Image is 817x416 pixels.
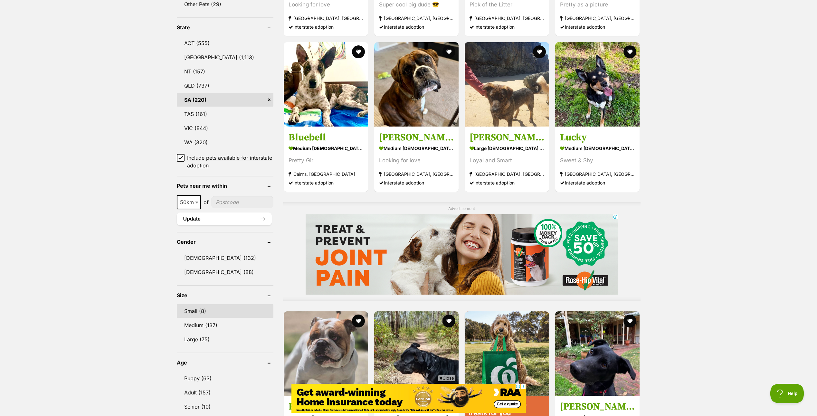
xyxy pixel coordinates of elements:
[177,154,273,169] a: Include pets available for interstate adoption
[470,131,544,144] h3: [PERSON_NAME]
[177,360,273,365] header: Age
[560,14,635,23] strong: [GEOGRAPHIC_DATA], [GEOGRAPHIC_DATA]
[465,127,549,192] a: [PERSON_NAME] large [DEMOGRAPHIC_DATA] Dog Loyal and Smart [GEOGRAPHIC_DATA], [GEOGRAPHIC_DATA] I...
[289,400,363,412] h3: Bear
[177,107,273,121] a: TAS (161)
[289,170,363,178] strong: Cairns, [GEOGRAPHIC_DATA]
[560,178,635,187] div: Interstate adoption
[289,0,363,9] div: Looking for love
[438,375,455,381] span: Close
[560,23,635,31] div: Interstate adoption
[289,131,363,144] h3: Bluebell
[770,384,804,403] iframe: Help Scout Beacon - Open
[283,202,641,301] div: Advertisement
[289,144,363,153] strong: medium [DEMOGRAPHIC_DATA] Dog
[177,195,201,209] span: 50km
[289,156,363,165] div: Pretty Girl
[374,311,459,396] img: Toby Lee - Mastiff Dog
[560,131,635,144] h3: Lucky
[470,178,544,187] div: Interstate adoption
[177,183,273,189] header: Pets near me within
[560,170,635,178] strong: [GEOGRAPHIC_DATA], [GEOGRAPHIC_DATA]
[470,170,544,178] strong: [GEOGRAPHIC_DATA], [GEOGRAPHIC_DATA]
[442,45,455,58] button: favourite
[177,136,273,149] a: WA (320)
[560,156,635,165] div: Sweet & Shy
[177,265,273,279] a: [DEMOGRAPHIC_DATA] (88)
[560,0,635,9] div: Pretty as a picture
[177,36,273,50] a: ACT (555)
[555,42,640,127] img: Lucky - Australian Kelpie Dog
[374,42,459,127] img: Odie - Boxer Dog
[555,311,640,396] img: Nash - Australian Kelpie Dog
[177,292,273,298] header: Size
[379,23,454,31] div: Interstate adoption
[624,45,637,58] button: favourite
[352,45,365,58] button: favourite
[291,384,526,413] iframe: Advertisement
[379,14,454,23] strong: [GEOGRAPHIC_DATA], [GEOGRAPHIC_DATA]
[177,24,273,30] header: State
[555,127,640,192] a: Lucky medium [DEMOGRAPHIC_DATA] Dog Sweet & Shy [GEOGRAPHIC_DATA], [GEOGRAPHIC_DATA] Interstate a...
[1,1,6,6] img: consumer-privacy-logo.png
[177,51,273,64] a: [GEOGRAPHIC_DATA] (1,113)
[379,156,454,165] div: Looking for love
[177,400,273,413] a: Senior (10)
[187,154,273,169] span: Include pets available for interstate adoption
[289,23,363,31] div: Interstate adoption
[470,156,544,165] div: Loyal and Smart
[177,121,273,135] a: VIC (844)
[379,170,454,178] strong: [GEOGRAPHIC_DATA], [GEOGRAPHIC_DATA]
[470,14,544,23] strong: [GEOGRAPHIC_DATA], [GEOGRAPHIC_DATA]
[177,333,273,346] a: Large (75)
[379,131,454,144] h3: [PERSON_NAME]
[470,23,544,31] div: Interstate adoption
[374,127,459,192] a: [PERSON_NAME] medium [DEMOGRAPHIC_DATA] Dog Looking for love [GEOGRAPHIC_DATA], [GEOGRAPHIC_DATA]...
[177,239,273,245] header: Gender
[177,304,273,318] a: Small (8)
[177,65,273,78] a: NT (157)
[379,144,454,153] strong: medium [DEMOGRAPHIC_DATA] Dog
[379,178,454,187] div: Interstate adoption
[289,178,363,187] div: Interstate adoption
[177,93,273,107] a: SA (220)
[177,213,272,225] button: Update
[560,400,635,412] h3: [PERSON_NAME]
[470,0,544,9] div: Pick of the Litter
[177,386,273,399] a: Adult (157)
[204,198,209,206] span: of
[306,214,618,295] iframe: Advertisement
[177,372,273,385] a: Puppy (63)
[211,196,273,208] input: postcode
[177,251,273,265] a: [DEMOGRAPHIC_DATA] (132)
[284,311,368,396] img: Bear - British Bulldog
[624,315,637,327] button: favourite
[560,144,635,153] strong: medium [DEMOGRAPHIC_DATA] Dog
[177,318,273,332] a: Medium (137)
[177,79,273,92] a: QLD (737)
[379,0,454,9] div: Super cool big dude 😎
[470,144,544,153] strong: large [DEMOGRAPHIC_DATA] Dog
[289,14,363,23] strong: [GEOGRAPHIC_DATA], [GEOGRAPHIC_DATA]
[533,45,546,58] button: favourite
[352,315,365,327] button: favourite
[284,42,368,127] img: Bluebell - Australian Cattle Dog
[442,315,455,327] button: favourite
[284,127,368,192] a: Bluebell medium [DEMOGRAPHIC_DATA] Dog Pretty Girl Cairns, [GEOGRAPHIC_DATA] Interstate adoption
[177,198,200,207] span: 50km
[465,42,549,127] img: Enzo - Mixed breed Dog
